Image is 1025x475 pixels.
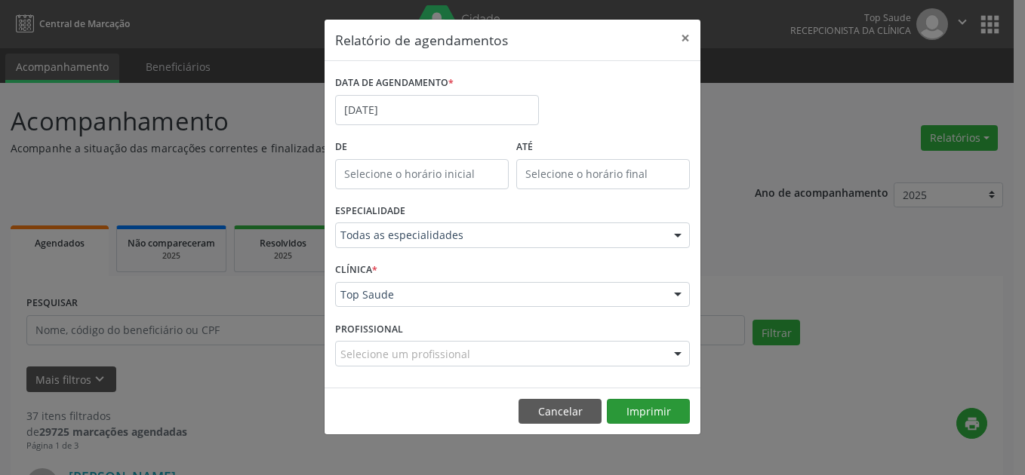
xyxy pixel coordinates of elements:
span: Todas as especialidades [340,228,659,243]
h5: Relatório de agendamentos [335,30,508,50]
label: De [335,136,509,159]
label: DATA DE AGENDAMENTO [335,72,454,95]
input: Selecione o horário final [516,159,690,189]
span: Top Saude [340,287,659,302]
button: Imprimir [607,399,690,424]
label: ESPECIALIDADE [335,200,405,223]
label: ATÉ [516,136,690,159]
input: Selecione o horário inicial [335,159,509,189]
label: CLÍNICA [335,259,377,282]
label: PROFISSIONAL [335,317,403,341]
input: Selecione uma data ou intervalo [335,95,539,125]
button: Cancelar [519,399,602,424]
span: Selecione um profissional [340,346,470,362]
button: Close [670,20,700,57]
